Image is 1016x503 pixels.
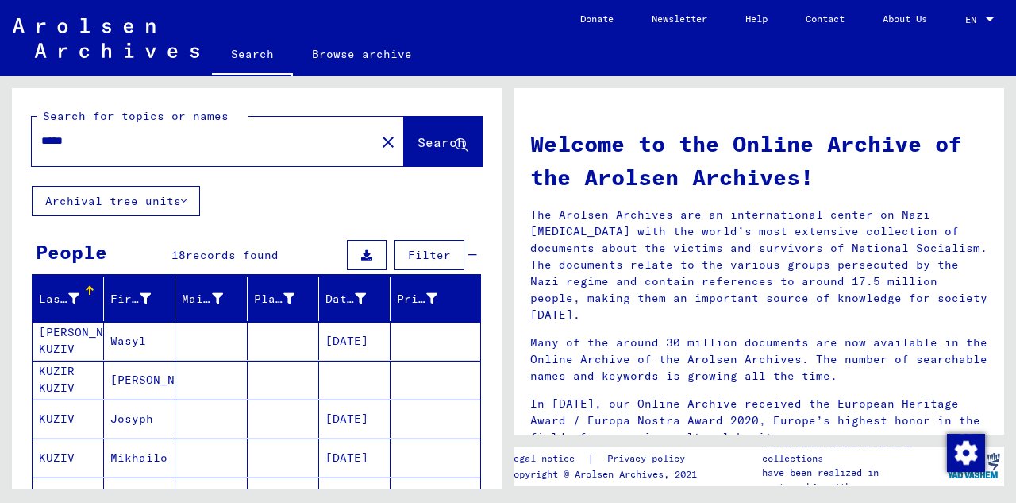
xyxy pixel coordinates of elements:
[319,277,391,321] mat-header-cell: Date of Birth
[762,466,943,494] p: have been realized in partnership with
[248,277,319,321] mat-header-cell: Place of Birth
[530,335,988,385] p: Many of the around 30 million documents are now available in the Online Archive of the Arolsen Ar...
[33,361,104,399] mat-cell: KUZIR KUZIV
[397,291,437,308] div: Prisoner #
[319,400,391,438] mat-cell: [DATE]
[104,322,175,360] mat-cell: Wasyl
[104,361,175,399] mat-cell: [PERSON_NAME]
[186,248,279,262] span: records found
[171,248,186,262] span: 18
[394,240,464,270] button: Filter
[947,434,985,472] img: Change consent
[110,286,175,311] div: First Name
[39,286,103,311] div: Last Name
[254,291,294,308] div: Place of Birth
[391,277,480,321] mat-header-cell: Prisoner #
[175,277,247,321] mat-header-cell: Maiden Name
[36,238,107,266] div: People
[110,291,151,308] div: First Name
[13,18,199,58] img: Arolsen_neg.svg
[508,467,704,482] p: Copyright © Arolsen Archives, 2021
[946,433,984,471] div: Change consent
[43,109,229,123] mat-label: Search for topics or names
[965,14,983,25] span: EN
[325,291,366,308] div: Date of Birth
[372,126,404,157] button: Clear
[182,291,222,308] div: Maiden Name
[508,451,587,467] a: Legal notice
[530,396,988,446] p: In [DATE], our Online Archive received the European Heritage Award / Europa Nostra Award 2020, Eu...
[408,248,451,262] span: Filter
[104,400,175,438] mat-cell: Josyph
[212,35,293,76] a: Search
[944,446,1003,486] img: yv_logo.png
[404,117,482,166] button: Search
[379,133,398,152] mat-icon: close
[508,451,704,467] div: |
[530,127,988,194] h1: Welcome to the Online Archive of the Arolsen Archives!
[595,451,704,467] a: Privacy policy
[32,186,200,216] button: Archival tree units
[325,286,390,311] div: Date of Birth
[33,439,104,477] mat-cell: KUZIV
[319,322,391,360] mat-cell: [DATE]
[254,286,318,311] div: Place of Birth
[39,291,79,308] div: Last Name
[33,322,104,360] mat-cell: [PERSON_NAME] KUZIV
[104,277,175,321] mat-header-cell: First Name
[104,439,175,477] mat-cell: Mikhailo
[530,207,988,323] p: The Arolsen Archives are an international center on Nazi [MEDICAL_DATA] with the world’s most ext...
[418,134,465,150] span: Search
[33,400,104,438] mat-cell: KUZIV
[762,437,943,466] p: The Arolsen Archives online collections
[182,286,246,311] div: Maiden Name
[319,439,391,477] mat-cell: [DATE]
[33,277,104,321] mat-header-cell: Last Name
[397,286,461,311] div: Prisoner #
[293,35,431,73] a: Browse archive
